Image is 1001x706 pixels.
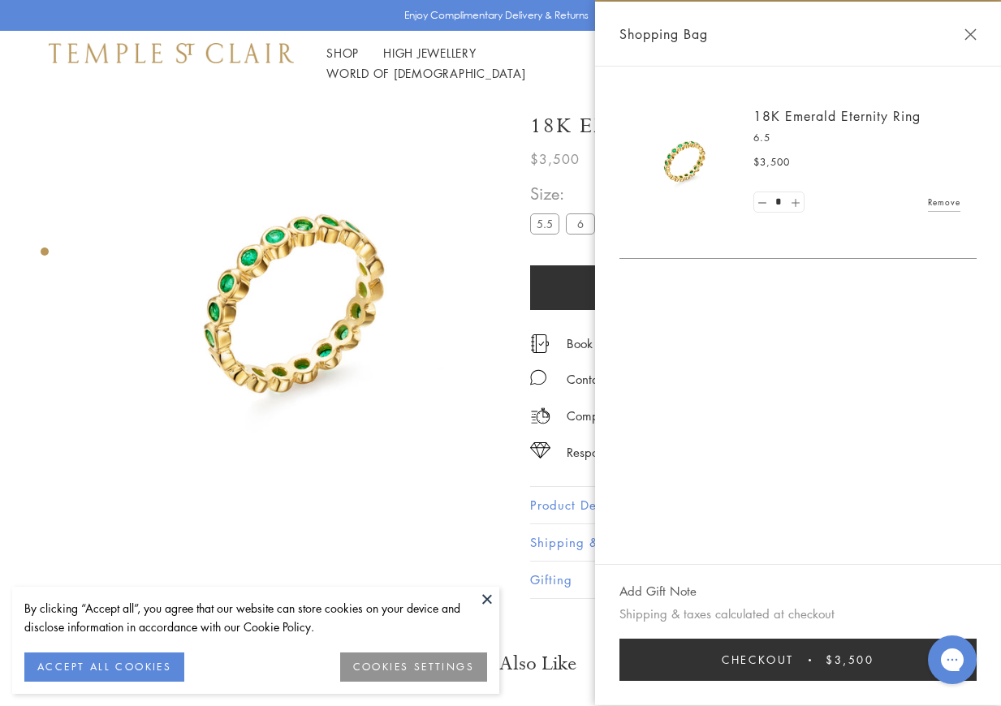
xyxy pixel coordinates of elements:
[566,213,595,234] label: 6
[530,487,952,523] button: Product Details
[383,45,477,61] a: High JewelleryHigh Jewellery
[619,639,977,681] button: Checkout $3,500
[826,651,874,669] span: $3,500
[530,562,952,598] button: Gifting
[619,24,708,45] span: Shopping Bag
[530,213,559,234] label: 5.5
[326,43,662,84] nav: Main navigation
[567,406,763,426] p: Complimentary Delivery and Returns
[340,652,487,682] button: COOKIES SETTINGS
[754,192,770,213] a: Set quantity to 0
[530,442,550,458] img: icon_sourcing.svg
[65,651,936,677] h3: You May Also Like
[81,96,506,520] img: R16800-EM65
[530,112,882,140] h1: 18K Emerald Eternity Ring
[753,130,960,146] p: 6.5
[49,43,294,62] img: Temple St. Clair
[530,334,550,353] img: icon_appointment.svg
[787,192,803,213] a: Set quantity to 2
[567,442,680,463] div: Responsible Sourcing
[24,599,487,636] div: By clicking “Accept all”, you agree that our website can store cookies on your device and disclos...
[530,180,744,207] span: Size:
[636,114,733,211] img: R16800-EM65
[964,28,977,41] button: Close Shopping Bag
[928,193,960,211] a: Remove
[326,45,359,61] a: ShopShop
[722,651,794,669] span: Checkout
[530,406,550,426] img: icon_delivery.svg
[619,604,977,624] p: Shipping & taxes calculated at checkout
[567,334,683,352] a: Book an Appointment
[404,7,589,24] p: Enjoy Complimentary Delivery & Returns
[24,652,184,682] button: ACCEPT ALL COOKIES
[753,154,790,170] span: $3,500
[567,369,697,390] div: Contact an Ambassador
[530,265,897,310] button: Add to bag
[530,524,952,561] button: Shipping & Returns
[326,65,525,81] a: World of [DEMOGRAPHIC_DATA]World of [DEMOGRAPHIC_DATA]
[619,581,697,601] button: Add Gift Note
[753,107,921,125] a: 18K Emerald Eternity Ring
[530,149,580,170] span: $3,500
[41,243,49,269] div: Product gallery navigation
[920,630,985,690] iframe: Gorgias live chat messenger
[530,369,546,385] img: MessageIcon-01_2.svg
